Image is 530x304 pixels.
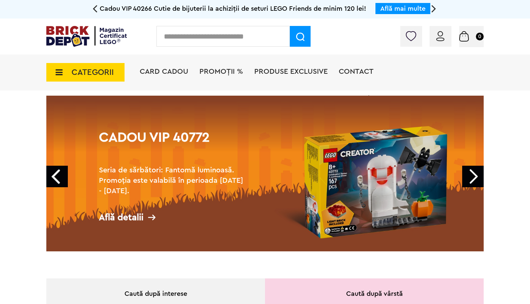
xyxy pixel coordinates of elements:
[46,166,68,187] a: Prev
[99,213,247,222] div: Află detalii
[199,68,243,75] a: PROMOȚII %
[140,68,188,75] a: Card Cadou
[339,68,374,75] a: Contact
[254,68,328,75] a: Produse exclusive
[100,5,366,12] span: Cadou VIP 40266 Cutie de bijuterii la achiziții de seturi LEGO Friends de minim 120 lei!
[99,165,247,196] h2: Seria de sărbători: Fantomă luminoasă. Promoția este valabilă în perioada [DATE] - [DATE].
[72,68,114,76] span: CATEGORII
[380,5,425,12] a: Află mai multe
[476,33,484,40] small: 0
[46,96,484,251] a: Cadou VIP 40772Seria de sărbători: Fantomă luminoasă. Promoția este valabilă în perioada [DATE] -...
[99,131,247,158] h1: Cadou VIP 40772
[462,166,484,187] a: Next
